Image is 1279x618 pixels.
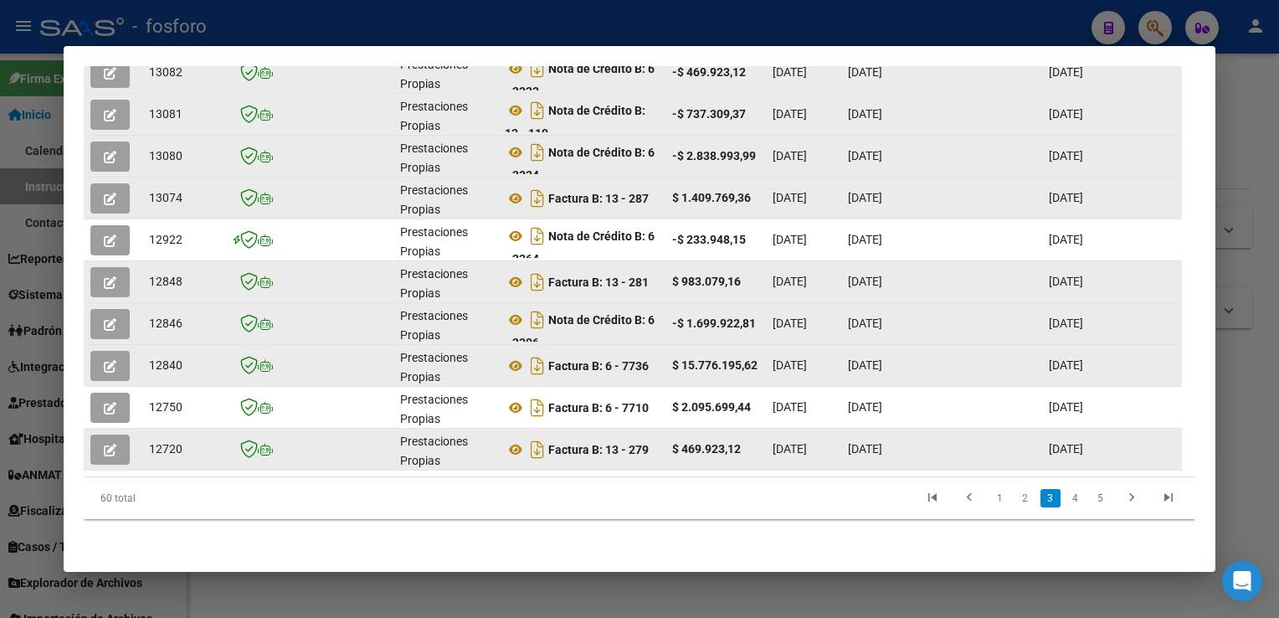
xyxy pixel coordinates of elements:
span: [DATE] [1049,317,1083,330]
a: 5 [1091,489,1111,507]
span: 12840 [149,358,182,372]
strong: Factura B: 13 - 287 [548,192,649,205]
span: Prestaciones Propias [400,142,468,174]
span: 12720 [149,442,182,456]
strong: $ 983.079,16 [672,275,741,288]
strong: Nota de Crédito B: 6 - 2306 [505,313,655,349]
span: [DATE] [1049,107,1083,121]
strong: Factura B: 6 - 7736 [548,359,649,373]
span: [DATE] [1049,149,1083,162]
i: Descargar documento [526,97,548,124]
strong: Factura B: 13 - 281 [548,276,649,289]
a: go to next page [1116,489,1148,507]
span: 12750 [149,400,182,414]
i: Descargar documento [526,223,548,250]
span: [DATE] [773,317,807,330]
a: 2 [1015,489,1035,507]
span: [DATE] [773,275,807,288]
span: 13082 [149,65,182,79]
span: [DATE] [1049,233,1083,246]
div: 60 total [84,477,303,519]
span: 13074 [149,191,182,204]
strong: Factura B: 6 - 7710 [548,401,649,415]
li: page 3 [1038,484,1063,512]
span: [DATE] [773,65,807,79]
i: Descargar documento [526,55,548,82]
a: 3 [1040,489,1061,507]
a: 1 [990,489,1010,507]
span: [DATE] [1049,275,1083,288]
span: [DATE] [848,400,882,414]
span: [DATE] [1049,400,1083,414]
span: [DATE] [773,358,807,372]
span: 12848 [149,275,182,288]
span: Prestaciones Propias [400,225,468,258]
span: Prestaciones Propias [400,393,468,425]
span: [DATE] [848,191,882,204]
span: 13081 [149,107,182,121]
span: Prestaciones Propias [400,351,468,384]
span: Prestaciones Propias [400,435,468,467]
span: [DATE] [848,149,882,162]
i: Descargar documento [526,394,548,421]
li: page 5 [1088,484,1113,512]
strong: Nota de Crédito B: 6 - 2264 [505,229,655,265]
strong: Factura B: 13 - 279 [548,443,649,456]
span: Prestaciones Propias [400,267,468,300]
i: Descargar documento [526,185,548,212]
strong: -$ 737.309,37 [672,107,746,121]
li: page 4 [1063,484,1088,512]
strong: -$ 233.948,15 [672,233,746,246]
span: [DATE] [773,191,807,204]
a: go to last page [1153,489,1184,507]
span: Prestaciones Propias [400,100,468,132]
span: [DATE] [1049,65,1083,79]
span: 12846 [149,317,182,330]
strong: Nota de Crédito B: 13 - 110 [505,104,645,140]
strong: $ 1.409.769,36 [672,191,751,204]
span: 13080 [149,149,182,162]
i: Descargar documento [526,436,548,463]
span: [DATE] [773,233,807,246]
div: Open Intercom Messenger [1222,561,1262,601]
a: 4 [1066,489,1086,507]
span: [DATE] [1049,358,1083,372]
span: Prestaciones Propias [400,183,468,216]
a: go to previous page [953,489,985,507]
span: [DATE] [1049,191,1083,204]
span: [DATE] [773,442,807,456]
span: [DATE] [848,358,882,372]
i: Descargar documento [526,139,548,166]
span: [DATE] [848,233,882,246]
span: Prestaciones Propias [400,309,468,342]
strong: $ 469.923,12 [672,442,741,456]
strong: -$ 2.838.993,99 [672,149,756,162]
strong: -$ 469.923,12 [672,65,746,79]
span: [DATE] [848,107,882,121]
span: 12922 [149,233,182,246]
span: [DATE] [848,65,882,79]
strong: $ 15.776.195,62 [672,358,758,372]
i: Descargar documento [526,353,548,379]
a: go to first page [917,489,948,507]
span: [DATE] [848,275,882,288]
strong: -$ 1.699.922,81 [672,317,756,330]
i: Descargar documento [526,269,548,296]
span: [DATE] [773,149,807,162]
li: page 2 [1013,484,1038,512]
span: [DATE] [848,442,882,456]
span: [DATE] [773,400,807,414]
i: Descargar documento [526,306,548,333]
strong: $ 2.095.699,44 [672,400,751,414]
span: [DATE] [1049,442,1083,456]
span: [DATE] [773,107,807,121]
strong: Nota de Crédito B: 6 - 2324 [505,146,655,182]
span: [DATE] [848,317,882,330]
li: page 1 [988,484,1013,512]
